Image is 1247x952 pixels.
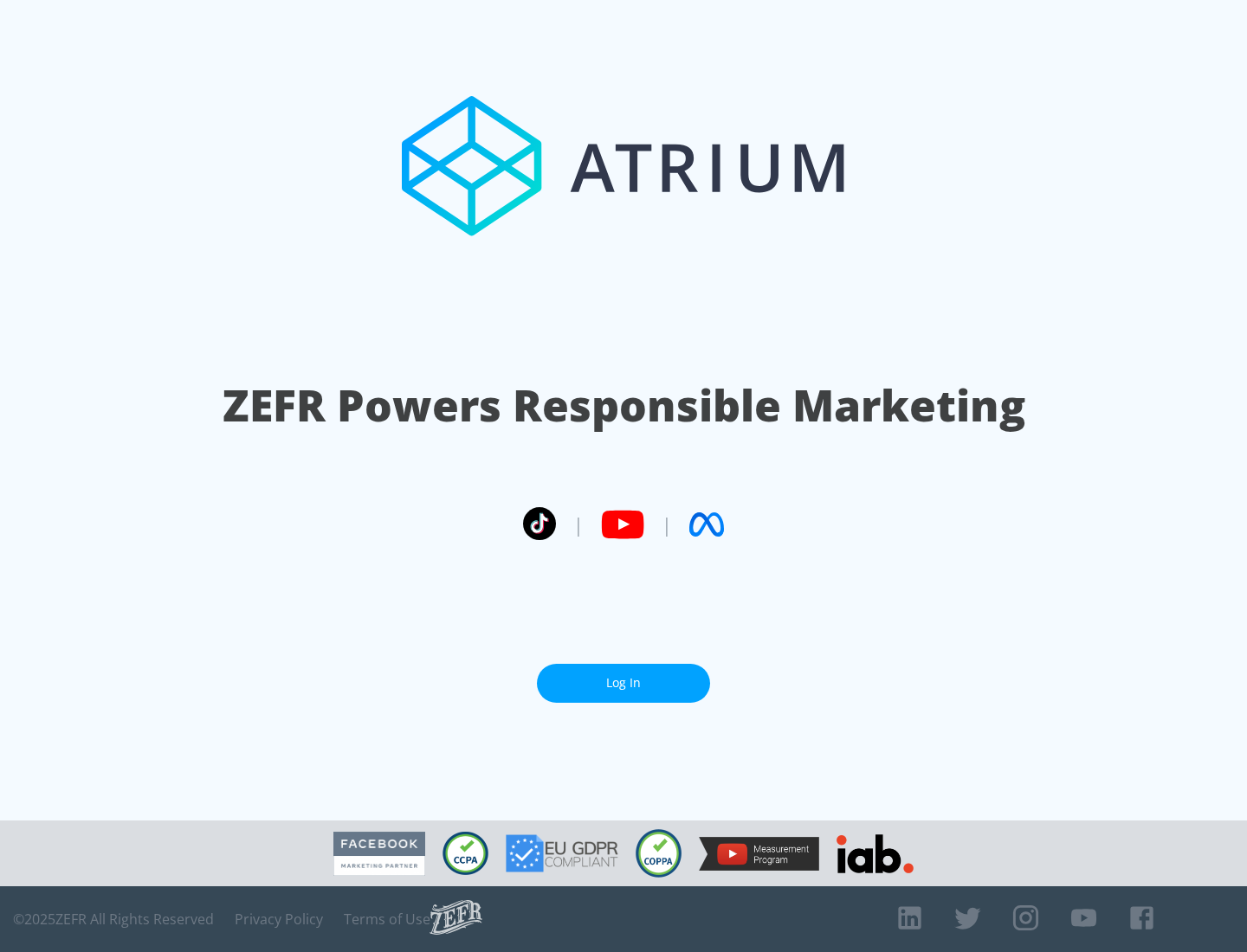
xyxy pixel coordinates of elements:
img: Facebook Marketing Partner [333,832,425,876]
h1: ZEFR Powers Responsible Marketing [223,376,1025,435]
a: Terms of Use [344,910,430,928]
img: IAB [837,834,914,873]
img: GDPR Compliant [506,834,618,872]
span: | [662,511,672,537]
img: CCPA Compliant [443,832,488,875]
span: © 2025 ZEFR All Rights Reserved [13,910,214,928]
span: | [573,511,584,537]
img: COPPA Compliant [636,829,682,878]
a: Privacy Policy [235,910,323,928]
a: Log In [537,664,710,703]
img: YouTube Measurement Program [699,837,819,871]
